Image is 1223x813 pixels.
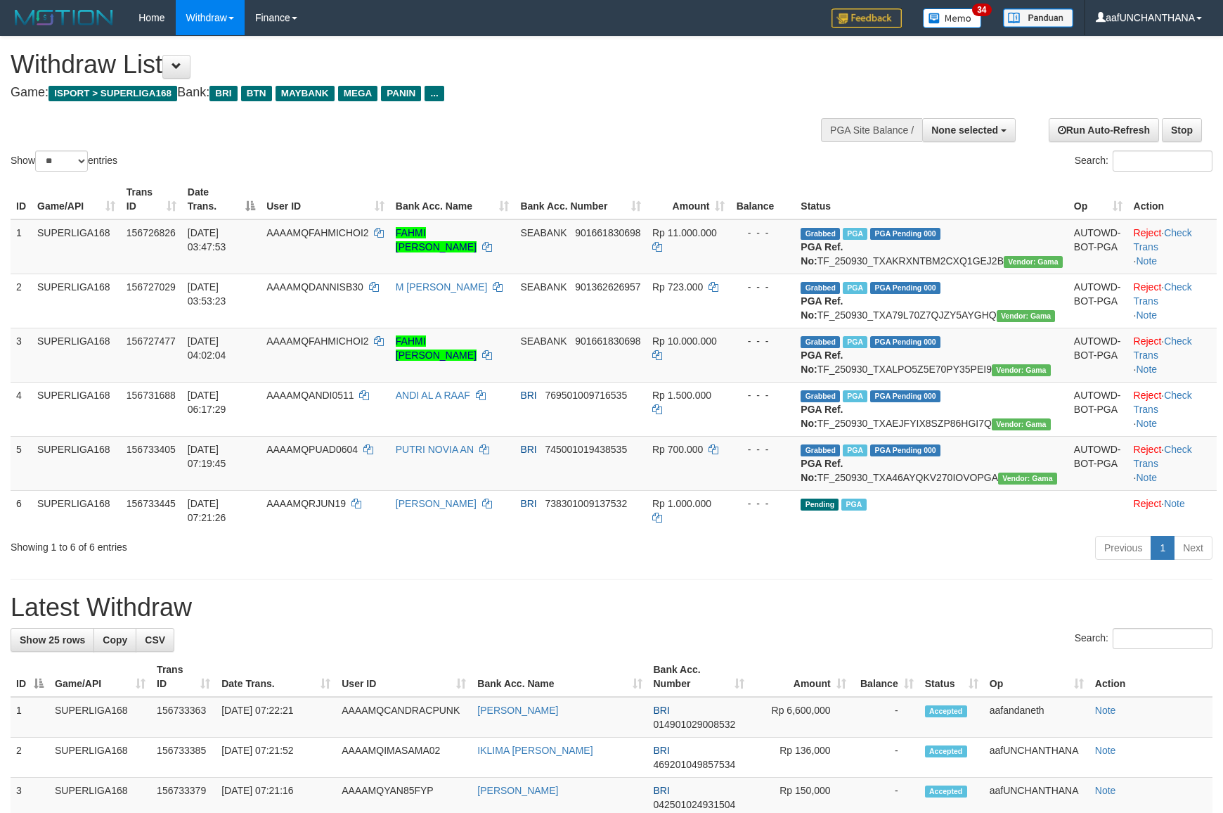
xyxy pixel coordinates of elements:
[11,436,32,490] td: 5
[795,328,1068,382] td: TF_250930_TXALPO5Z5E70PY35PEI9
[1095,536,1151,560] a: Previous
[520,390,536,401] span: BRI
[998,473,1057,485] span: Vendor URL: https://trx31.1velocity.biz
[1134,281,1192,307] a: Check Trans
[545,444,627,455] span: Copy 745001019438535 to clipboard
[575,281,640,293] span: Copy 901362626957 to clipboard
[801,499,839,511] span: Pending
[216,738,336,778] td: [DATE] 07:21:52
[1134,498,1162,509] a: Reject
[801,458,843,483] b: PGA Ref. No:
[870,444,940,456] span: PGA Pending
[266,227,368,238] span: AAAAMQFAHMICHOI2
[127,498,176,509] span: 156733445
[1137,364,1158,375] a: Note
[736,280,789,294] div: - - -
[736,497,789,511] div: - - -
[843,390,867,402] span: Marked by aafromsomean
[1134,335,1192,361] a: Check Trans
[1137,418,1158,429] a: Note
[984,738,1089,778] td: aafUNCHANTHANA
[32,274,121,328] td: SUPERLIGA168
[11,274,32,328] td: 2
[652,390,711,401] span: Rp 1.500.000
[1137,255,1158,267] a: Note
[801,282,840,294] span: Grabbed
[801,228,840,240] span: Grabbed
[997,310,1056,322] span: Vendor URL: https://trx31.1velocity.biz
[477,745,593,756] a: IKLIMA [PERSON_NAME]
[127,390,176,401] span: 156731688
[1068,436,1128,490] td: AUTOWD-BOT-PGA
[736,442,789,456] div: - - -
[1164,498,1185,509] a: Note
[992,364,1051,376] span: Vendor URL: https://trx31.1velocity.biz
[477,785,558,796] a: [PERSON_NAME]
[266,390,354,401] span: AAAAMQANDI0511
[795,179,1068,219] th: Status
[870,282,940,294] span: PGA Pending
[575,227,640,238] span: Copy 901661830698 to clipboard
[241,86,272,101] span: BTN
[852,657,919,697] th: Balance: activate to sort column ascending
[336,738,472,778] td: AAAAMQIMASAMA02
[925,705,967,717] span: Accepted
[20,634,85,646] span: Show 25 rows
[1174,536,1212,560] a: Next
[396,335,477,361] a: FAHMI [PERSON_NAME]
[188,335,226,361] span: [DATE] 04:02:04
[870,390,940,402] span: PGA Pending
[49,697,151,738] td: SUPERLIGA168
[984,657,1089,697] th: Op: activate to sort column ascending
[11,657,49,697] th: ID: activate to sort column descending
[35,151,88,172] select: Showentries
[1075,628,1212,649] label: Search:
[396,444,474,455] a: PUTRI NOVIA AN
[750,697,852,738] td: Rp 6,600,000
[11,628,94,652] a: Show 25 rows
[1095,745,1116,756] a: Note
[520,444,536,455] span: BRI
[1137,309,1158,321] a: Note
[852,738,919,778] td: -
[261,179,390,219] th: User ID: activate to sort column ascending
[801,390,840,402] span: Grabbed
[396,498,477,509] a: [PERSON_NAME]
[390,179,515,219] th: Bank Acc. Name: activate to sort column ascending
[1137,472,1158,483] a: Note
[515,179,647,219] th: Bank Acc. Number: activate to sort column ascending
[843,444,867,456] span: Marked by aafandaneth
[575,335,640,347] span: Copy 901661830698 to clipboard
[32,328,121,382] td: SUPERLIGA168
[336,697,472,738] td: AAAAMQCANDRACPUNK
[1151,536,1175,560] a: 1
[188,227,226,252] span: [DATE] 03:47:53
[923,8,982,28] img: Button%20Memo.svg
[136,628,174,652] a: CSV
[1068,382,1128,436] td: AUTOWD-BOT-PGA
[1068,274,1128,328] td: AUTOWD-BOT-PGA
[801,350,843,375] b: PGA Ref. No:
[11,738,49,778] td: 2
[1068,219,1128,274] td: AUTOWD-BOT-PGA
[801,295,843,321] b: PGA Ref. No:
[652,227,717,238] span: Rp 11.000.000
[1113,151,1212,172] input: Search:
[919,657,984,697] th: Status: activate to sort column ascending
[1004,256,1063,268] span: Vendor URL: https://trx31.1velocity.biz
[11,7,117,28] img: MOTION_logo.png
[652,335,717,347] span: Rp 10.000.000
[127,227,176,238] span: 156726826
[1128,328,1217,382] td: · ·
[520,335,567,347] span: SEABANK
[32,179,121,219] th: Game/API: activate to sort column ascending
[1089,657,1212,697] th: Action
[545,498,627,509] span: Copy 738301009137532 to clipboard
[188,498,226,523] span: [DATE] 07:21:26
[795,219,1068,274] td: TF_250930_TXAKRXNTBM2CXQ1GEJ2B
[870,336,940,348] span: PGA Pending
[931,124,998,136] span: None selected
[654,799,736,810] span: Copy 042501024931504 to clipboard
[188,281,226,307] span: [DATE] 03:53:23
[984,697,1089,738] td: aafandaneth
